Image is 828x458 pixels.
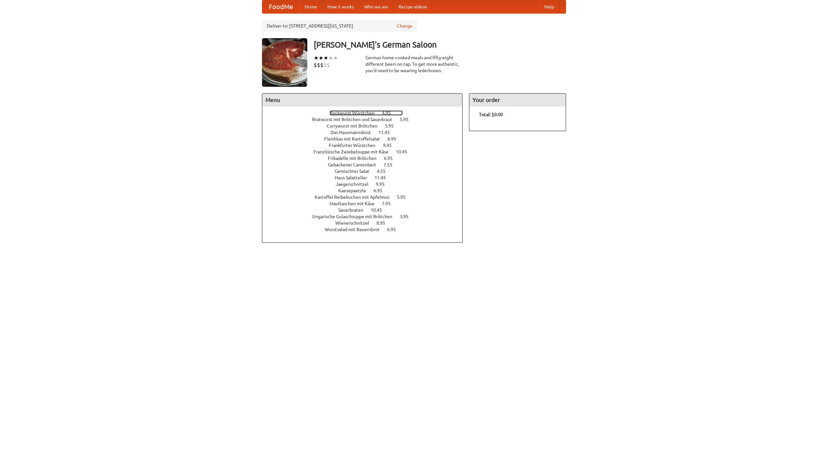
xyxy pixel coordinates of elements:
[479,112,503,117] b: Total: $0.00
[330,201,381,206] span: Maultaschen mit Käse
[376,182,391,187] span: 9.95
[335,169,398,174] a: Gemischter Salat 4.55
[328,156,405,161] a: Frikadelle mit Brötchen 6.95
[300,0,322,13] a: Home
[324,136,387,141] span: Fleishkas mit Kartoffelsalat
[317,61,320,69] li: $
[325,227,408,232] a: Wurstsalad mit Bauernbrot 6.95
[328,54,333,61] li: ★
[328,162,383,167] span: Gebackener Camenbert
[262,38,307,87] img: angular.jpg
[393,0,432,13] a: Recipe videos
[315,195,396,200] span: Kartoffel Reibekuchen mit Apfelmus
[331,130,377,135] span: Das Hausmannskost
[327,61,330,69] li: $
[400,214,415,219] span: 3.95
[324,136,408,141] a: Fleishkas mit Kartoffelsalat 6.95
[330,201,403,206] a: Maultaschen mit Käse 7.95
[314,38,566,51] h3: [PERSON_NAME]'s German Saloon
[330,110,403,116] a: Bockwurst Würstchen 4.95
[374,188,389,193] span: 6.95
[376,220,392,226] span: 8.95
[359,0,393,13] a: Who we are
[384,156,399,161] span: 6.95
[396,149,414,154] span: 10.45
[371,207,388,213] span: 10.45
[335,220,376,226] span: Wienerschnitzel
[327,123,406,128] a: Currywurst mit Brötchen 5.95
[323,54,328,61] li: ★
[335,175,398,180] a: Haus Salatteller 11.45
[323,61,327,69] li: $
[336,182,375,187] span: Jaegerschnitzel
[327,123,384,128] span: Currywurst mit Brötchen
[383,143,398,148] span: 9.95
[338,207,370,213] span: Sauerbraten
[330,110,381,116] span: Bockwurst Würstchen
[382,201,397,206] span: 7.95
[314,54,319,61] li: ★
[382,110,397,116] span: 4.95
[262,20,417,32] div: Deliver to: [STREET_ADDRESS][US_STATE]
[375,175,392,180] span: 11.45
[328,162,404,167] a: Gebackener Camenbert 7.55
[312,117,420,122] a: Bratwurst mit Brötchen und Sauerkraut 5.95
[469,94,566,106] h4: Your order
[312,117,399,122] span: Bratwurst mit Brötchen und Sauerkraut
[397,195,412,200] span: 5.95
[312,214,420,219] a: Ungarische Gulaschsuppe mit Brötchen 3.95
[262,0,300,13] a: FoodMe
[315,195,418,200] a: Kartoffel Reibekuchen mit Apfelmus 5.95
[397,23,412,29] a: Change
[329,143,404,148] a: Frankfurter Würstchen 9.95
[313,149,395,154] span: Französische Zwiebelsuppe mit Käse
[539,0,559,13] a: Help
[387,136,403,141] span: 6.95
[384,162,399,167] span: 7.55
[333,54,338,61] li: ★
[400,117,415,122] span: 5.95
[322,0,359,13] a: How it works
[335,220,397,226] a: Wienerschnitzel 8.95
[365,54,463,74] div: German home-cooked meals and fifty-eight different beers on tap. To get more authentic, you'd nee...
[329,143,382,148] span: Frankfurter Würstchen
[319,54,323,61] li: ★
[378,130,396,135] span: 11.45
[336,182,397,187] a: Jaegerschnitzel 9.95
[325,227,386,232] span: Wurstsalad mit Bauernbrot
[328,156,383,161] span: Frikadelle mit Brötchen
[312,214,399,219] span: Ungarische Gulaschsuppe mit Brötchen
[331,130,402,135] a: Das Hausmannskost 11.45
[387,227,402,232] span: 6.95
[338,188,373,193] span: Kaesepaetzle
[338,207,394,213] a: Sauerbraten 10.45
[320,61,323,69] li: $
[262,94,462,106] h4: Menu
[335,169,376,174] span: Gemischter Salat
[335,175,374,180] span: Haus Salatteller
[385,123,400,128] span: 5.95
[313,149,419,154] a: Französische Zwiebelsuppe mit Käse 10.45
[377,169,392,174] span: 4.55
[338,188,394,193] a: Kaesepaetzle 6.95
[314,61,317,69] li: $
